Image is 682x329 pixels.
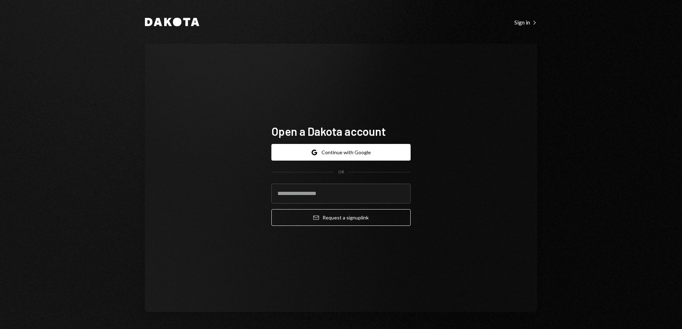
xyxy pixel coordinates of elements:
div: Sign in [514,19,537,26]
button: Request a signuplink [271,209,411,226]
h1: Open a Dakota account [271,124,411,138]
div: OR [338,169,344,175]
a: Sign in [514,18,537,26]
button: Continue with Google [271,144,411,161]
